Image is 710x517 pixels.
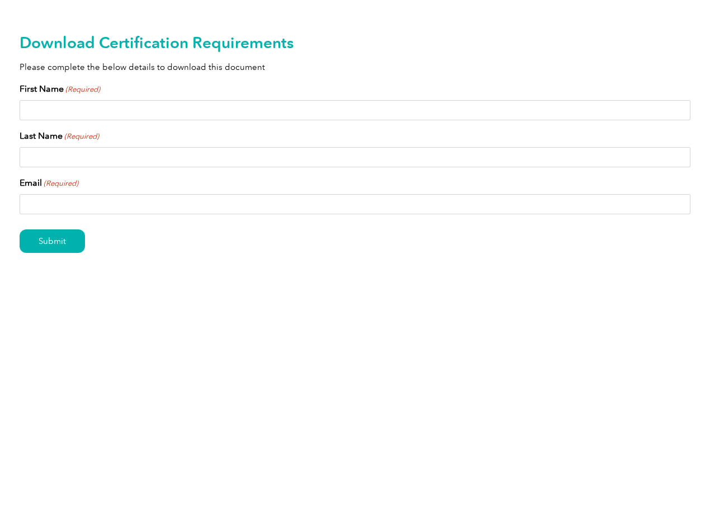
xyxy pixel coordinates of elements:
input: Submit [20,229,85,253]
h2: Download Certification Requirements [20,34,690,51]
label: Email [20,176,78,190]
span: (Required) [64,131,100,142]
label: Last Name [20,129,99,143]
p: Please complete the below details to download this document [20,61,690,73]
label: First Name [20,82,100,96]
span: (Required) [43,178,79,189]
span: (Required) [65,84,101,95]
